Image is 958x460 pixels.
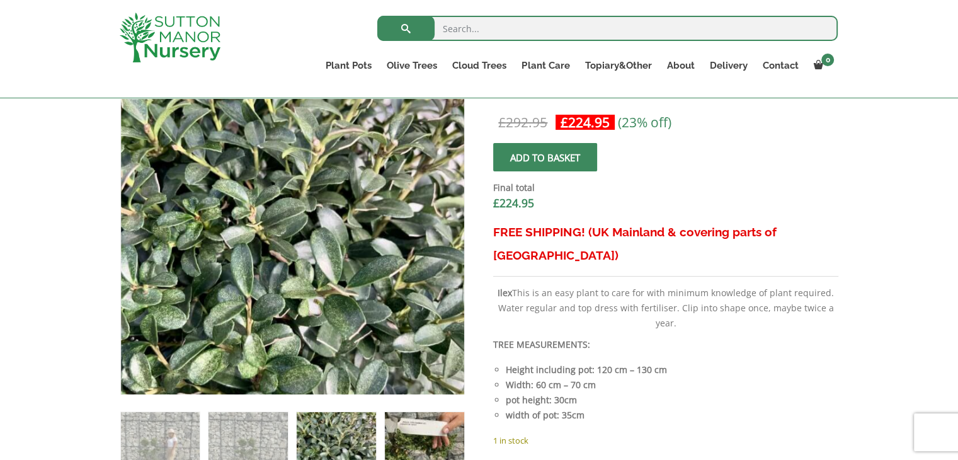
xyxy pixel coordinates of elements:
span: 0 [821,54,834,66]
img: logo [120,13,220,62]
span: £ [561,113,568,131]
strong: width of pot: 35cm [506,409,584,421]
p: 1 in stock [493,433,838,448]
b: Ilex [498,287,512,299]
a: Delivery [702,57,755,74]
bdi: 292.95 [498,113,547,131]
strong: TREE MEASUREMENTS: [493,338,590,350]
span: (23% off) [618,113,671,131]
h3: FREE SHIPPING! (UK Mainland & covering parts of [GEOGRAPHIC_DATA]) [493,221,838,267]
strong: Width: 60 cm – 70 cm [506,379,596,391]
a: Topiary&Other [577,57,659,74]
a: 0 [806,57,838,74]
a: Cloud Trees [445,57,514,74]
dt: Final total [493,180,838,195]
p: This is an easy plant to care for with minimum knowledge of plant required. Water regular and top... [493,285,838,331]
strong: Height including pot: 120 cm – 130 cm [506,364,667,376]
a: Plant Pots [318,57,379,74]
bdi: 224.95 [493,195,534,210]
a: Olive Trees [379,57,445,74]
span: £ [493,195,499,210]
span: £ [498,113,506,131]
bdi: 224.95 [561,113,610,131]
strong: pot height: 30cm [506,394,577,406]
button: Add to basket [493,143,597,171]
a: Plant Care [514,57,577,74]
input: Search... [377,16,838,41]
a: About [659,57,702,74]
h1: Ilex Crenata Kinme Cloud Tree J211 [493,50,838,103]
a: Contact [755,57,806,74]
